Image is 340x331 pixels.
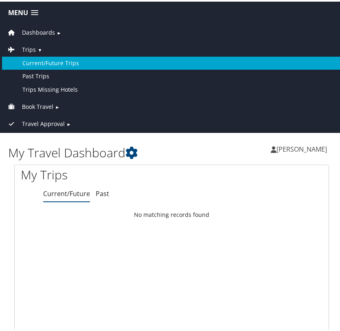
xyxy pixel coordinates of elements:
a: [PERSON_NAME] [271,135,335,160]
span: ► [57,28,61,34]
span: [PERSON_NAME] [276,143,327,152]
h1: My Trips [21,165,166,182]
span: ▼ [37,45,42,51]
a: Book Travel [6,101,53,109]
a: Dashboards [6,27,55,35]
span: Travel Approval [22,118,65,127]
a: Menu [4,4,42,18]
span: Menu [8,7,28,15]
a: Travel Approval [6,118,65,126]
span: ► [55,102,59,108]
span: Dashboards [22,26,55,35]
h1: My Travel Dashboard [8,143,172,160]
span: Book Travel [22,101,53,110]
td: No matching records found [15,206,329,221]
a: Trips [6,44,36,52]
span: Trips [22,44,36,53]
span: ► [66,119,71,126]
a: Past [96,188,109,196]
a: Current/Future [43,188,90,196]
